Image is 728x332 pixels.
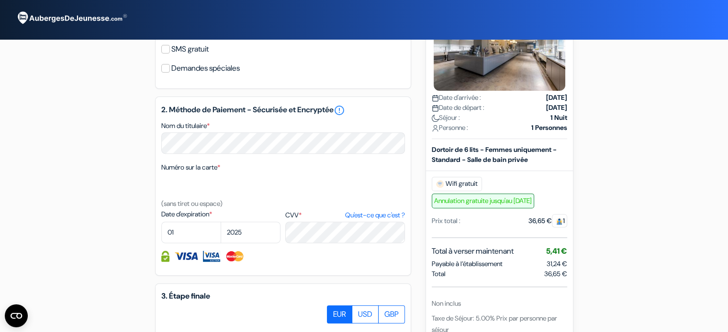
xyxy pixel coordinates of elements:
span: Total à verser maintenant [432,246,514,257]
h5: 2. Méthode de Paiement - Sécurisée et Encryptée [161,105,405,116]
span: 5,41 € [546,246,567,256]
span: Personne : [432,123,468,133]
img: user_icon.svg [432,125,439,132]
img: Visa Electron [203,251,220,262]
label: EUR [327,305,352,323]
span: 1 [552,214,567,227]
span: 36,65 € [544,269,567,279]
label: CVV [285,210,404,220]
a: error_outline [334,105,345,116]
strong: [DATE] [546,93,567,103]
h5: 3. Étape finale [161,291,405,300]
strong: 1 Personnes [531,123,567,133]
button: CMP-Widget öffnen [5,304,28,327]
div: 36,65 € [528,216,567,226]
label: USD [352,305,379,323]
label: Demandes spéciales [171,62,240,75]
img: Information de carte de crédit entièrement encryptée et sécurisée [161,251,169,262]
img: AubergesDeJeunesse.com [11,5,131,31]
span: Total [432,269,446,279]
img: Master Card [225,251,245,262]
b: Dortoir de 6 lits - Femmes uniquement - Standard - Salle de bain privée [432,145,557,164]
label: Nom du titulaire [161,121,210,131]
strong: 1 Nuit [550,113,567,123]
span: Date de départ : [432,103,484,113]
img: free_wifi.svg [436,180,444,188]
span: Payable à l’établissement [432,259,503,269]
span: Annulation gratuite jusqu'au [DATE] [432,193,534,208]
a: Qu'est-ce que c'est ? [345,210,404,220]
label: SMS gratuit [171,43,209,56]
label: Date d'expiration [161,209,280,219]
div: Basic radio toggle button group [327,305,405,323]
span: Date d'arrivée : [432,93,481,103]
img: moon.svg [432,115,439,122]
div: Non inclus [432,299,567,309]
img: guest.svg [556,218,563,225]
img: Visa [174,251,198,262]
img: calendar.svg [432,95,439,102]
strong: [DATE] [546,103,567,113]
span: Wifi gratuit [432,177,482,191]
label: Numéro sur la carte [161,162,220,172]
img: calendar.svg [432,105,439,112]
label: GBP [378,305,405,323]
small: (sans tiret ou espace) [161,199,223,208]
span: Séjour : [432,113,460,123]
div: Prix total : [432,216,460,226]
span: 31,24 € [547,259,567,268]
